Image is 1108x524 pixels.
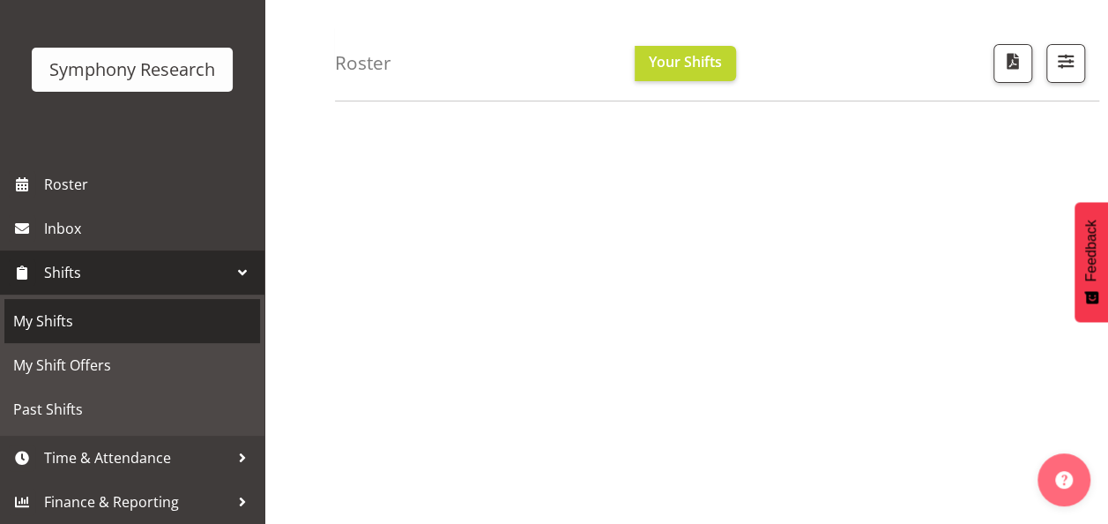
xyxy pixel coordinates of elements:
span: Feedback [1083,220,1099,281]
img: help-xxl-2.png [1055,471,1073,489]
a: My Shifts [4,299,260,343]
h4: Roster [335,53,391,73]
span: Your Shifts [649,52,722,71]
button: Your Shifts [635,46,736,81]
span: My Shifts [13,308,251,334]
span: Roster [44,171,256,198]
div: Symphony Research [49,56,215,83]
span: My Shift Offers [13,352,251,378]
span: Past Shifts [13,396,251,423]
span: Time & Attendance [44,445,229,471]
span: Shifts [44,259,229,286]
a: Past Shifts [4,387,260,431]
button: Feedback - Show survey [1075,202,1108,322]
span: Finance & Reporting [44,489,229,515]
a: My Shift Offers [4,343,260,387]
button: Filter Shifts [1046,44,1085,83]
button: Download a PDF of the roster according to the set date range. [993,44,1032,83]
span: Inbox [44,215,256,242]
